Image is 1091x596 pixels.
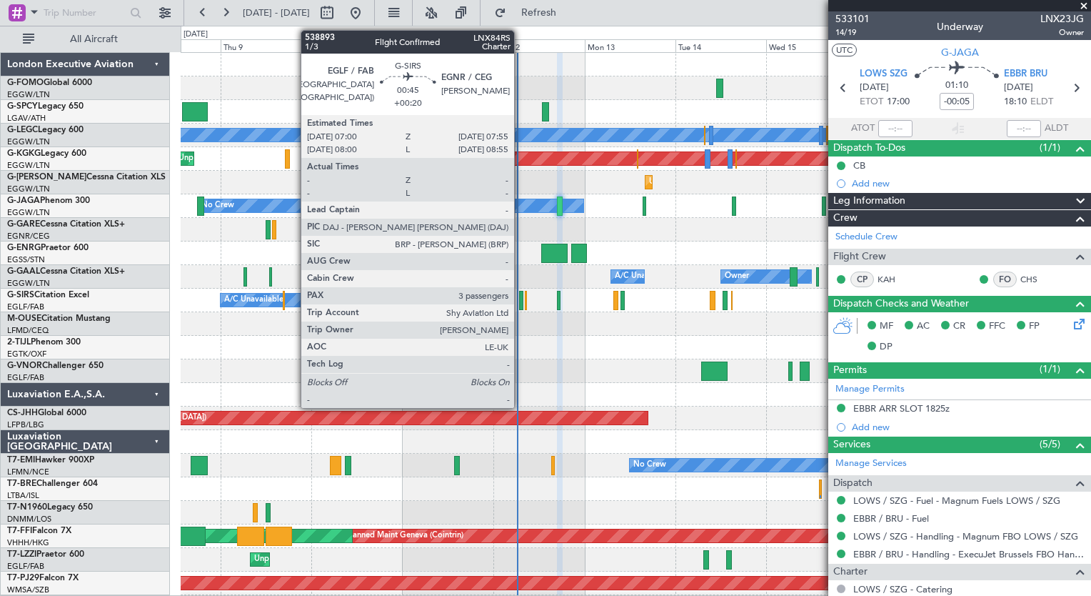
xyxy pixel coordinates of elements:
[937,19,983,34] div: Underway
[7,291,89,299] a: G-SIRSCitation Excel
[183,29,208,41] div: [DATE]
[224,289,283,311] div: A/C Unavailable
[311,39,402,52] div: Fri 10
[880,340,893,354] span: DP
[853,512,929,525] a: EBBR / BRU - Fuel
[833,564,868,580] span: Charter
[7,173,86,182] span: G-[PERSON_NAME]
[7,503,93,512] a: T7-N1960Legacy 650
[853,402,950,414] div: EBBR ARR SLOT 1825z
[7,409,38,417] span: CS-JHH
[1004,81,1033,95] span: [DATE]
[7,480,98,488] a: T7-BREChallenger 604
[7,338,81,347] a: 2-TIJLPhenom 300
[1040,11,1084,26] span: LNX23JG
[675,39,766,52] div: Tue 14
[880,319,893,334] span: MF
[833,362,867,379] span: Permits
[243,6,310,19] span: [DATE] - [DATE]
[7,136,50,147] a: EGGW/LTN
[860,81,889,95] span: [DATE]
[7,527,32,535] span: T7-FFI
[615,266,674,287] div: A/C Unavailable
[7,480,36,488] span: T7-BRE
[878,120,912,137] input: --:--
[1045,121,1068,136] span: ALDT
[1030,95,1053,109] span: ELDT
[254,549,489,570] div: Unplanned Maint [GEOGRAPHIC_DATA] ([GEOGRAPHIC_DATA])
[853,548,1084,560] a: EBBR / BRU - Handling - ExecuJet Brussels FBO Handling Abelag
[835,26,870,39] span: 14/19
[887,95,910,109] span: 17:00
[7,314,41,323] span: M-OUSE
[7,302,44,312] a: EGLF/FAB
[860,67,908,81] span: LOWS SZG
[833,437,870,453] span: Services
[7,126,38,134] span: G-LEGC
[7,409,86,417] a: CS-JHHGlobal 6000
[7,244,89,252] a: G-ENRGPraetor 600
[44,2,126,24] input: Trip Number
[941,45,979,60] span: G-JAGA
[7,574,39,582] span: T7-PJ29
[833,140,905,157] span: Dispatch To-Dos
[346,525,463,547] div: Planned Maint Geneva (Cointrin)
[7,220,125,229] a: G-GARECessna Citation XLS+
[835,11,870,26] span: 533101
[7,503,47,512] span: T7-N1960
[7,79,44,87] span: G-FOMO
[7,338,31,347] span: 2-TIJL
[7,456,35,465] span: T7-EMI
[585,39,675,52] div: Mon 13
[346,148,510,169] div: Planned Maint Athens ([PERSON_NAME] Intl)
[221,39,311,52] div: Thu 9
[7,207,50,218] a: EGGW/LTN
[7,527,71,535] a: T7-FFIFalcon 7X
[1004,95,1027,109] span: 18:10
[833,249,886,265] span: Flight Crew
[1020,273,1052,286] a: CHS
[7,197,90,205] a: G-JAGAPhenom 300
[850,272,874,287] div: CP
[7,173,166,182] a: G-[PERSON_NAME]Cessna Citation XLS
[7,267,125,276] a: G-GAALCessna Citation XLS+
[7,126,84,134] a: G-LEGCLegacy 600
[853,530,1078,542] a: LOWS / SZG - Handling - Magnum FBO LOWS / SZG
[7,102,38,111] span: G-SPCY
[833,193,905,209] span: Leg Information
[833,210,858,227] span: Crew
[7,244,41,252] span: G-ENRG
[493,39,584,52] div: Sun 12
[853,583,952,595] a: LOWS / SZG - Catering
[852,421,1084,433] div: Add new
[201,195,234,217] div: No Crew
[917,319,930,334] span: AC
[1029,319,1040,334] span: FP
[7,349,46,359] a: EGTK/OXF
[7,79,92,87] a: G-FOMOGlobal 6000
[37,34,151,44] span: All Aircraft
[7,184,50,194] a: EGGW/LTN
[1040,362,1060,377] span: (1/1)
[633,455,666,476] div: No Crew
[7,278,50,289] a: EGGW/LTN
[7,197,40,205] span: G-JAGA
[833,475,873,492] span: Dispatch
[7,467,49,477] a: LFMN/NCE
[7,419,44,430] a: LFPB/LBG
[1040,26,1084,39] span: Owner
[488,1,573,24] button: Refresh
[7,550,36,559] span: T7-LZZI
[7,149,86,158] a: G-KGKGLegacy 600
[7,314,111,323] a: M-OUSECitation Mustang
[509,8,569,18] span: Refresh
[16,28,155,51] button: All Aircraft
[7,220,40,229] span: G-GARE
[993,272,1017,287] div: FO
[835,382,905,397] a: Manage Permits
[853,495,1060,507] a: LOWS / SZG - Fuel - Magnum Fuels LOWS / SZG
[7,514,51,525] a: DNMM/LOS
[1004,67,1047,81] span: EBBR BRU
[945,79,968,93] span: 01:10
[7,456,94,465] a: T7-EMIHawker 900XP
